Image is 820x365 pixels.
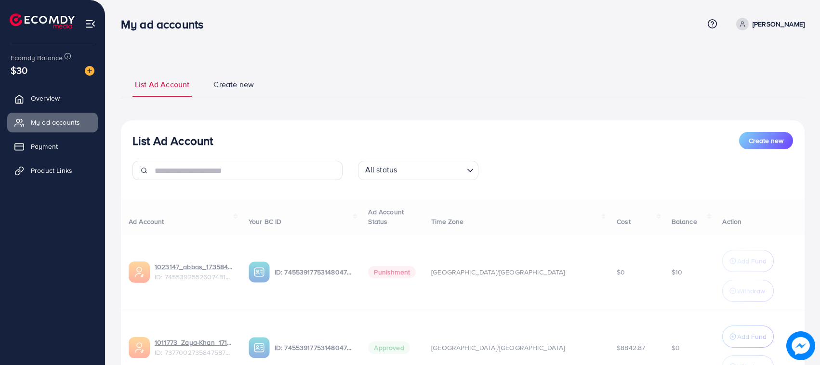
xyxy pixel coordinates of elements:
[85,66,94,76] img: image
[121,17,211,31] h3: My ad accounts
[213,79,254,90] span: Create new
[7,113,98,132] a: My ad accounts
[31,166,72,175] span: Product Links
[31,117,80,127] span: My ad accounts
[358,161,478,180] div: Search for option
[11,63,27,77] span: $30
[749,136,783,145] span: Create new
[363,162,399,178] span: All status
[732,18,805,30] a: [PERSON_NAME]
[10,13,75,28] img: logo
[31,142,58,151] span: Payment
[132,134,213,148] h3: List Ad Account
[135,79,189,90] span: List Ad Account
[11,53,63,63] span: Ecomdy Balance
[31,93,60,103] span: Overview
[400,163,463,178] input: Search for option
[7,89,98,108] a: Overview
[7,161,98,180] a: Product Links
[85,18,96,29] img: menu
[739,132,793,149] button: Create new
[786,331,815,360] img: image
[7,137,98,156] a: Payment
[753,18,805,30] p: [PERSON_NAME]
